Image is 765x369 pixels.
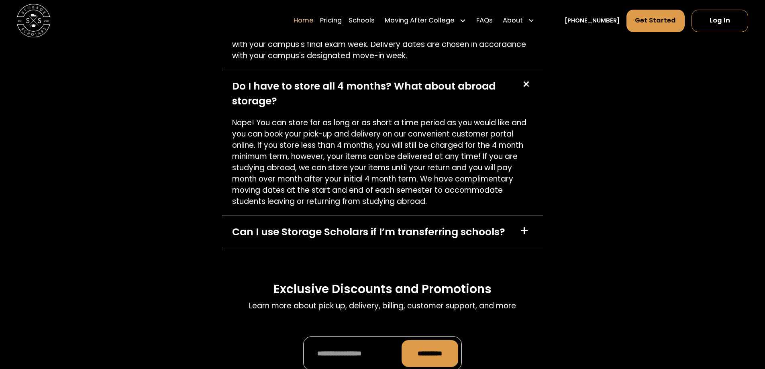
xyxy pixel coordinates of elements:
[320,9,342,33] a: Pricing
[385,16,455,26] div: Moving After College
[381,9,470,33] div: Moving After College
[232,117,533,208] p: Nope! You can store for as long or as short a time period as you would like and you can book your...
[518,76,534,92] div: +
[232,79,511,109] div: Do I have to store all 4 months? What about abroad storage?
[692,10,748,32] a: Log In
[273,281,492,297] h3: Exclusive Discounts and Promotions
[476,9,493,33] a: FAQs
[17,4,50,37] a: home
[565,16,620,25] a: [PHONE_NUMBER]
[520,224,529,238] div: +
[349,9,375,33] a: Schools
[503,16,523,26] div: About
[500,9,538,33] div: About
[249,300,516,312] p: Learn more about pick up, delivery, billing, customer support, and more
[232,224,505,239] div: Can I use Storage Scholars if I’m transferring schools?
[626,10,685,32] a: Get Started
[17,4,50,37] img: Storage Scholars main logo
[294,9,314,33] a: Home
